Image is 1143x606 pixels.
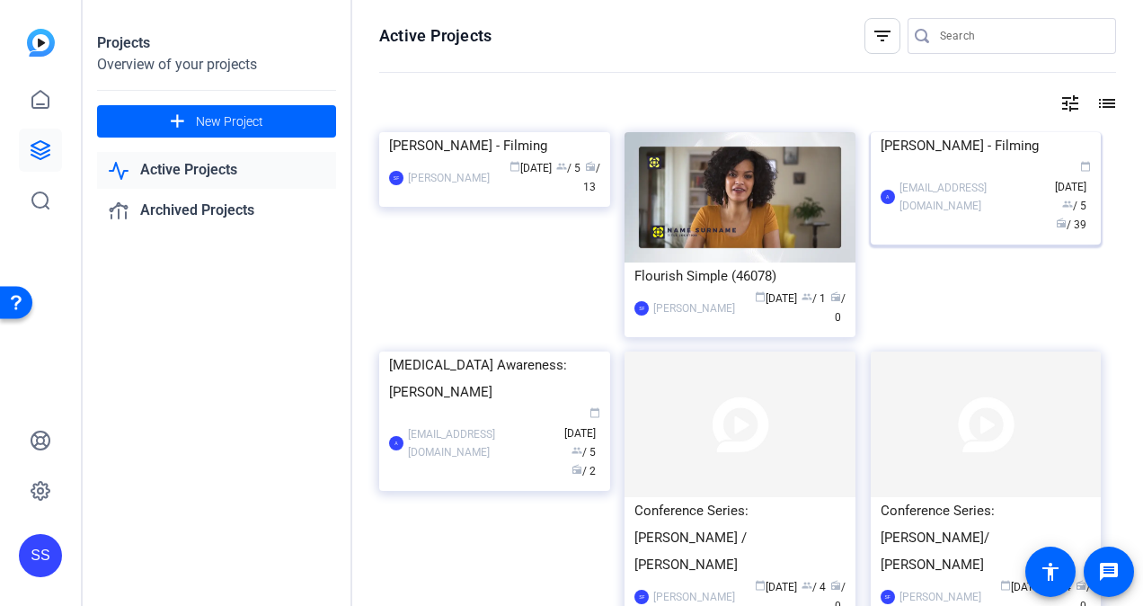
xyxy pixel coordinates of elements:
span: / 1 [802,292,826,305]
span: New Project [196,112,263,131]
mat-icon: add [166,111,189,133]
span: radio [585,161,596,172]
span: group [571,445,582,456]
div: SS [19,534,62,577]
span: [DATE] [1000,581,1042,593]
div: SF [389,171,403,185]
span: group [1062,199,1073,209]
mat-icon: tune [1059,93,1081,114]
span: / 5 [556,162,580,174]
span: group [802,580,812,591]
span: [DATE] [755,581,797,593]
span: radio [1076,580,1086,591]
div: SF [634,301,649,316]
span: calendar_today [1080,161,1091,172]
span: / 2 [571,465,596,477]
span: group [802,291,812,302]
div: [PERSON_NAME] [653,299,735,317]
span: radio [1056,218,1067,228]
div: SF [634,590,649,604]
span: / 13 [583,162,600,193]
div: Conference Series: [PERSON_NAME]/ [PERSON_NAME] [881,497,1092,578]
mat-icon: accessibility [1040,561,1061,583]
div: [PERSON_NAME] [899,588,981,606]
span: radio [830,291,841,302]
span: [DATE] [509,162,552,174]
h1: Active Projects [379,25,492,47]
span: calendar_today [509,161,520,172]
input: Search [940,25,1102,47]
mat-icon: list [1094,93,1116,114]
img: blue-gradient.svg [27,29,55,57]
span: group [556,161,567,172]
span: [DATE] [755,292,797,305]
button: New Project [97,105,336,138]
span: calendar_today [755,580,766,591]
span: calendar_today [755,291,766,302]
span: / 0 [830,292,846,324]
div: A [881,190,895,204]
div: Overview of your projects [97,54,336,76]
div: A [389,436,403,450]
div: Projects [97,32,336,54]
span: radio [830,580,841,591]
span: calendar_today [589,407,600,418]
div: SF [881,590,895,604]
div: [PERSON_NAME] - Filming [389,132,600,159]
div: [PERSON_NAME] [653,588,735,606]
span: / 5 [1062,200,1086,212]
div: [EMAIL_ADDRESS][DOMAIN_NAME] [899,179,1047,215]
div: [PERSON_NAME] [408,169,490,187]
span: / 5 [571,446,596,459]
mat-icon: message [1098,561,1120,583]
a: Archived Projects [97,192,336,229]
div: [MEDICAL_DATA] Awareness: [PERSON_NAME] [389,352,600,405]
span: calendar_today [1000,580,1011,591]
div: Flourish Simple (46078) [634,263,846,290]
div: [PERSON_NAME] - Filming [881,132,1092,159]
a: Active Projects [97,152,336,189]
div: Conference Series: [PERSON_NAME] / [PERSON_NAME] [634,497,846,578]
div: [EMAIL_ADDRESS][DOMAIN_NAME] [408,425,555,461]
span: / 4 [802,581,826,593]
span: / 39 [1056,218,1086,231]
mat-icon: filter_list [872,25,893,47]
span: radio [571,464,582,475]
